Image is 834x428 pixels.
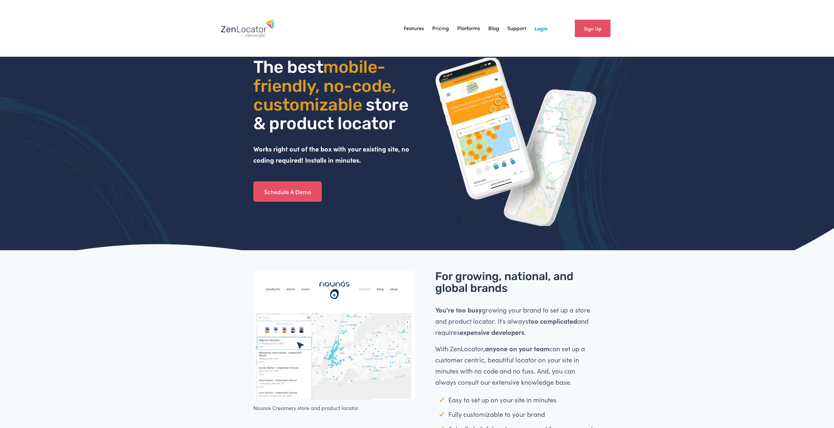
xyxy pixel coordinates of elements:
[485,344,549,353] strong: anyone on your team
[432,23,449,33] a: Pricing
[253,144,411,164] strong: Works right out of the box with your existing site, no coding required! Installs in minutes.
[435,58,597,226] img: ZenLocator phone mockup gif
[253,181,322,202] a: Schedule A Demo
[460,328,524,336] strong: expensive developers
[404,23,424,33] a: Features
[507,23,526,33] a: Support
[253,271,415,400] img: Nounos Creamery store and product locator
[448,395,556,404] span: Easy to set up on your site in minutes
[253,57,323,77] span: The best
[488,23,499,33] a: Blog
[221,19,275,38] img: Zenlocator
[435,344,587,386] span: With ZenLocator, can set up a customer centric, beautiful locator on your site in minutes with no...
[253,57,399,114] span: mobile- friendly, no-code, customizable
[253,404,358,411] span: Nounos Creamery store and product locator
[435,270,576,295] span: For growing, national, and global brands
[435,305,592,336] span: growing your brand to set up a store and product locator. It's always and requires .
[575,20,611,37] a: Sign Up
[253,94,412,133] span: store & product locator
[457,23,480,33] a: Platforms
[435,305,482,314] strong: You're too busy
[534,23,548,33] a: Login
[448,410,545,418] span: Fully customizable to your brand
[528,316,577,325] strong: too complicated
